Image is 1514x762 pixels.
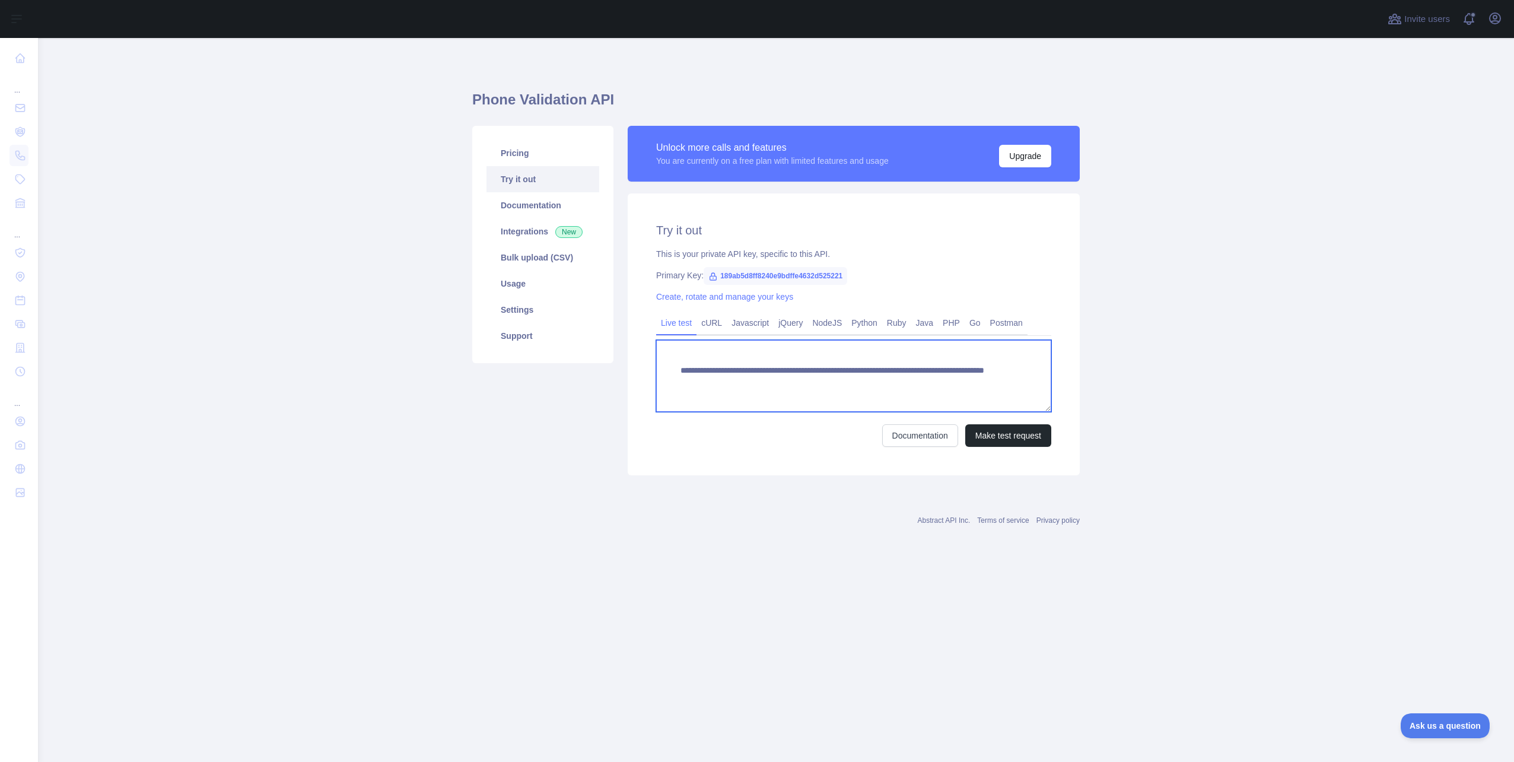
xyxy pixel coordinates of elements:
div: Unlock more calls and features [656,141,889,155]
div: This is your private API key, specific to this API. [656,248,1051,260]
iframe: Toggle Customer Support [1401,713,1490,738]
a: Pricing [486,140,599,166]
a: Postman [985,313,1028,332]
a: Documentation [882,424,958,447]
div: You are currently on a free plan with limited features and usage [656,155,889,167]
button: Upgrade [999,145,1051,167]
h1: Phone Validation API [472,90,1080,119]
a: Support [486,323,599,349]
span: New [555,226,583,238]
div: ... [9,216,28,240]
h2: Try it out [656,222,1051,239]
a: Try it out [486,166,599,192]
a: PHP [938,313,965,332]
a: Abstract API Inc. [918,516,971,525]
a: Privacy policy [1036,516,1080,525]
div: ... [9,385,28,408]
a: Java [911,313,939,332]
span: Invite users [1404,12,1450,26]
button: Invite users [1385,9,1452,28]
span: 189ab5d8ff8240e9bdffe4632d525221 [704,267,847,285]
a: Documentation [486,192,599,218]
a: Go [965,313,985,332]
a: NodeJS [807,313,847,332]
a: Python [847,313,882,332]
a: cURL [696,313,727,332]
a: Ruby [882,313,911,332]
a: Bulk upload (CSV) [486,245,599,271]
a: Terms of service [977,516,1029,525]
a: Settings [486,297,599,323]
a: jQuery [774,313,807,332]
a: Live test [656,313,696,332]
a: Create, rotate and manage your keys [656,292,793,301]
a: Javascript [727,313,774,332]
button: Make test request [965,424,1051,447]
div: Primary Key: [656,269,1051,281]
a: Integrations New [486,218,599,245]
div: ... [9,71,28,95]
a: Usage [486,271,599,297]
